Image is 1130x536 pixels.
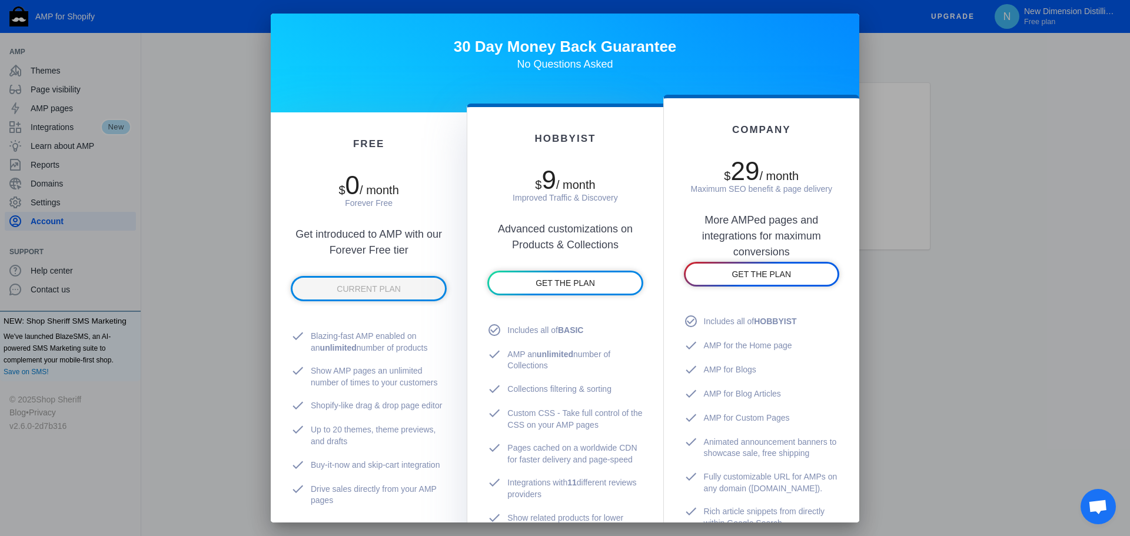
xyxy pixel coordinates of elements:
[291,364,311,378] mat-icon: check
[291,398,311,412] mat-icon: check
[507,477,643,500] span: Integrations with different reviews providers
[754,317,796,326] b: HOBBYIST
[320,343,357,352] b: unlimited
[684,504,704,518] mat-icon: check
[684,387,704,401] mat-icon: check
[338,184,345,197] span: $
[704,388,781,400] span: AMP for Blog Articles
[691,184,832,194] span: Maximum SEO benefit & page delivery
[487,406,507,420] mat-icon: check
[507,349,643,372] span: AMP an number of Collections
[291,329,311,343] mat-icon: check
[513,193,618,202] span: Improved Traffic & Discovery
[535,178,541,191] span: $
[291,454,447,478] li: Buy-it-now and skip-cart integration
[759,169,799,182] span: / month
[684,465,839,500] li: Fully customizable URL for AMPs on any domain ([DOMAIN_NAME]).
[291,394,447,418] li: Shopify-like drag & drop page editor
[1081,489,1116,524] div: Open chat
[291,209,447,258] div: Get introduced to AMP with our Forever Free tier
[567,478,577,487] b: 11
[732,269,791,279] span: GET THE PLAN
[311,331,447,354] span: Blazing-fast AMP enabled on an number of products
[684,124,839,136] div: COMPANY
[345,198,393,208] span: Forever Free
[684,314,704,328] mat-icon: check_circle_outline
[724,169,730,182] span: $
[291,418,447,453] li: Up to 20 themes, theme previews, and drafts
[487,347,507,361] mat-icon: check
[291,138,447,150] div: FREE
[271,58,859,70] h4: No Questions Asked
[360,184,399,197] span: / month
[487,204,643,253] div: Advanced customizations on Products & Collections
[293,278,445,299] a: CURRENT PLAN
[337,284,401,294] span: CURRENT PLAN
[487,402,643,437] li: Custom CSS - Take full control of the CSS on your AMP pages
[487,441,507,455] mat-icon: check
[704,316,797,328] span: Includes all of
[487,133,643,145] div: HOBBYIST
[271,41,859,52] h3: 30 Day Money Back Guarantee
[291,422,311,437] mat-icon: check
[704,364,756,376] span: AMP for Blogs
[487,475,507,490] mat-icon: check
[684,500,839,535] li: Rich article snippets from directly within Google Search
[291,359,447,394] li: Show AMP pages an unlimited number of times to your customers
[487,511,507,525] mat-icon: check
[291,482,311,496] mat-icon: check
[704,412,790,424] span: AMP for Custom Pages
[291,458,311,472] mat-icon: check
[536,278,595,288] span: GET THE PLAN
[684,431,839,465] li: Animated announcement banners to showcase sale, free shipping
[345,171,360,199] span: 0
[537,349,573,359] b: unlimited
[684,195,839,244] div: More AMPed pages and integrations for maximum conversions
[291,478,447,512] li: Drive sales directly from your AMP pages
[684,470,704,484] mat-icon: check
[684,338,704,352] mat-icon: check
[684,411,704,425] mat-icon: check
[704,340,792,352] span: AMP for the Home page
[487,437,643,471] li: Pages cached on a worldwide CDN for faster delivery and page-speed
[556,178,596,191] span: / month
[684,435,704,449] mat-icon: check
[489,272,641,294] a: GET THE PLAN
[558,325,584,335] b: BASIC
[487,382,507,396] mat-icon: check
[541,165,556,194] span: 9
[487,378,643,402] li: Collections filtering & sorting
[684,362,704,377] mat-icon: check
[507,325,583,337] span: Includes all of
[730,157,759,185] span: 29
[686,264,837,285] a: GET THE PLAN
[487,323,507,337] mat-icon: check_circle_outline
